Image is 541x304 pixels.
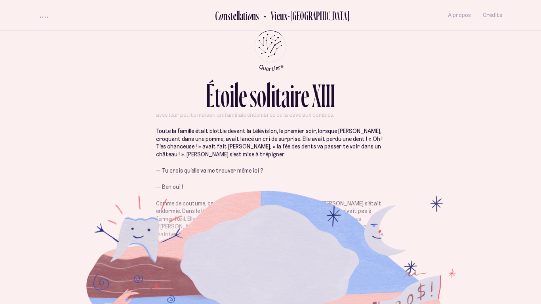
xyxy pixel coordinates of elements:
[312,79,321,112] div: X
[265,9,350,22] h2: Vieux-[GEOGRAPHIC_DATA]
[257,79,266,112] div: o
[243,9,246,22] div: t
[236,9,238,22] div: l
[321,79,326,112] div: I
[233,9,236,22] div: e
[281,79,290,112] div: a
[483,12,502,19] span: Crédits
[239,79,247,112] div: e
[227,9,230,22] div: s
[258,62,284,72] tspan: Quartiers
[247,9,252,22] div: o
[156,183,385,191] p: — Ben oui !
[39,11,49,19] button: volume audio
[230,9,233,22] div: t
[156,127,385,158] p: Toute la famille était blottie devant la télévision, le premier soir, lorsque [PERSON_NAME], croq...
[223,9,227,22] div: n
[206,79,215,112] div: É
[448,6,471,25] button: À propos
[483,6,502,25] button: Crédits
[275,79,281,112] div: t
[156,200,385,262] p: Comme de coutume, on avait mis la dent sous l’oreiller, après quoi [PERSON_NAME] s’était endormie...
[215,79,221,112] div: t
[290,79,294,112] div: i
[215,9,219,22] div: C
[248,30,294,71] button: Retour au menu principal
[448,12,471,19] span: À propos
[259,9,350,22] button: Retour au Quartier
[238,9,240,22] div: l
[266,79,271,112] div: l
[271,79,275,112] div: i
[252,9,256,22] div: n
[256,9,259,22] div: s
[246,9,248,22] div: i
[250,79,257,112] div: s
[330,79,335,112] div: I
[326,79,330,112] div: I
[301,79,309,112] div: e
[294,79,301,112] div: r
[221,79,230,112] div: o
[230,79,234,112] div: i
[240,9,243,22] div: a
[219,9,223,22] div: o
[156,167,385,175] p: — Tu crois qu’elle va me trouver même ici ?
[234,79,239,112] div: l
